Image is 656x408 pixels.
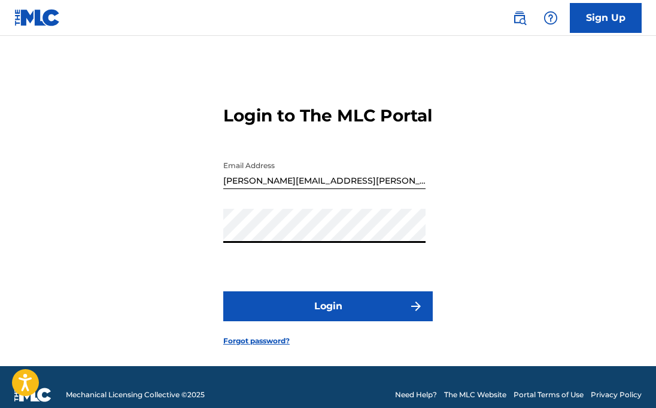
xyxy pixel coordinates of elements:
[512,11,527,25] img: search
[444,389,506,400] a: The MLC Website
[514,389,584,400] a: Portal Terms of Use
[395,389,437,400] a: Need Help?
[223,336,290,346] a: Forgot password?
[66,389,205,400] span: Mechanical Licensing Collective © 2025
[223,105,432,126] h3: Login to The MLC Portal
[223,291,433,321] button: Login
[14,9,60,26] img: MLC Logo
[591,389,642,400] a: Privacy Policy
[409,299,423,313] img: f7272a7cc735f4ea7f67.svg
[539,6,563,30] div: Help
[570,3,642,33] a: Sign Up
[508,6,532,30] a: Public Search
[596,351,656,408] iframe: Chat Widget
[543,11,558,25] img: help
[14,388,51,402] img: logo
